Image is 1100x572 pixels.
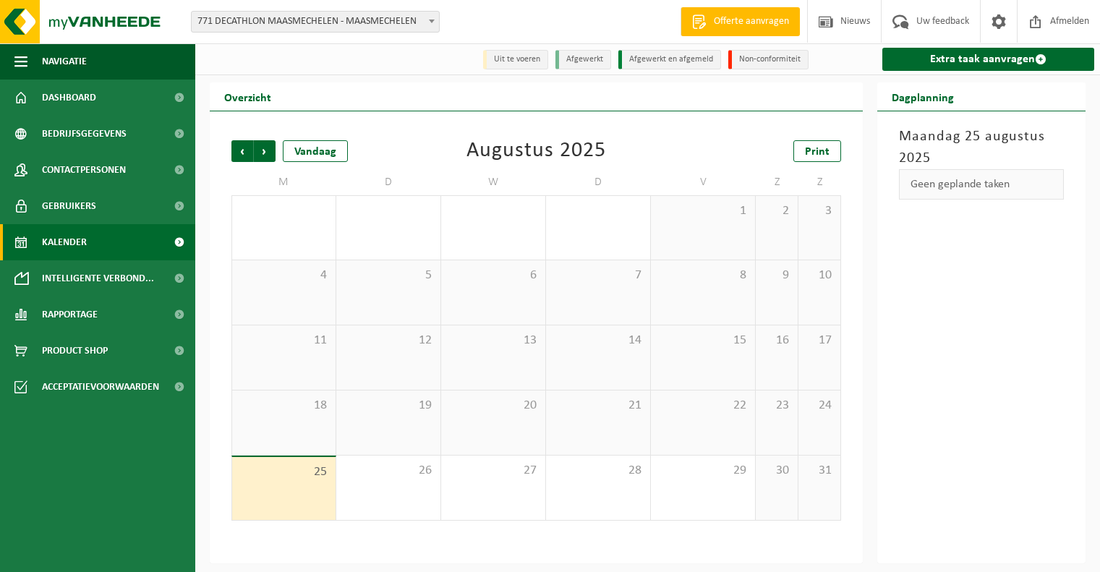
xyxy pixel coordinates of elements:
[239,464,328,480] span: 25
[448,333,538,349] span: 13
[466,140,606,162] div: Augustus 2025
[658,398,748,414] span: 22
[239,333,328,349] span: 11
[192,12,439,32] span: 771 DECATHLON MAASMECHELEN - MAASMECHELEN
[806,333,833,349] span: 17
[553,398,643,414] span: 21
[553,268,643,283] span: 7
[191,11,440,33] span: 771 DECATHLON MAASMECHELEN - MAASMECHELEN
[483,50,548,69] li: Uit te voeren
[793,140,841,162] a: Print
[42,369,159,405] span: Acceptatievoorwaarden
[899,169,1064,200] div: Geen geplande taken
[658,463,748,479] span: 29
[763,203,790,219] span: 2
[899,126,1064,169] h3: Maandag 25 augustus 2025
[344,398,433,414] span: 19
[763,463,790,479] span: 30
[42,116,127,152] span: Bedrijfsgegevens
[728,50,809,69] li: Non-conformiteit
[344,333,433,349] span: 12
[806,268,833,283] span: 10
[42,152,126,188] span: Contactpersonen
[283,140,348,162] div: Vandaag
[618,50,721,69] li: Afgewerkt en afgemeld
[658,203,748,219] span: 1
[553,333,643,349] span: 14
[441,169,546,195] td: W
[877,82,968,111] h2: Dagplanning
[42,43,87,80] span: Navigatie
[336,169,441,195] td: D
[254,140,276,162] span: Volgende
[231,169,336,195] td: M
[210,82,286,111] h2: Overzicht
[231,140,253,162] span: Vorige
[658,333,748,349] span: 15
[681,7,800,36] a: Offerte aanvragen
[806,463,833,479] span: 31
[344,268,433,283] span: 5
[763,398,790,414] span: 23
[42,80,96,116] span: Dashboard
[553,463,643,479] span: 28
[448,463,538,479] span: 27
[756,169,798,195] td: Z
[798,169,841,195] td: Z
[651,169,756,195] td: V
[448,398,538,414] span: 20
[344,463,433,479] span: 26
[546,169,651,195] td: D
[239,268,328,283] span: 4
[448,268,538,283] span: 6
[42,333,108,369] span: Product Shop
[805,146,830,158] span: Print
[806,203,833,219] span: 3
[42,260,154,296] span: Intelligente verbond...
[42,188,96,224] span: Gebruikers
[763,333,790,349] span: 16
[42,296,98,333] span: Rapportage
[658,268,748,283] span: 8
[882,48,1094,71] a: Extra taak aanvragen
[239,398,328,414] span: 18
[555,50,611,69] li: Afgewerkt
[42,224,87,260] span: Kalender
[806,398,833,414] span: 24
[710,14,793,29] span: Offerte aanvragen
[763,268,790,283] span: 9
